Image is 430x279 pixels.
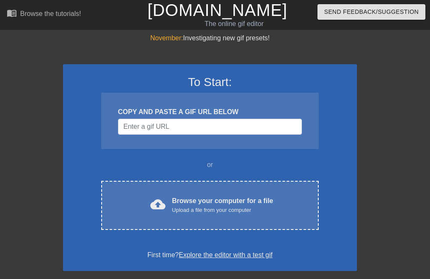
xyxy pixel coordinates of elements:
div: Browse your computer for a file [172,196,273,214]
span: cloud_upload [150,197,165,212]
span: Send Feedback/Suggestion [324,7,419,17]
a: Explore the editor with a test gif [179,251,273,258]
input: Username [118,119,302,135]
div: or [85,160,335,170]
span: menu_book [7,8,17,18]
a: [DOMAIN_NAME] [147,1,287,19]
div: First time? [74,250,346,260]
div: COPY AND PASTE A GIF URL BELOW [118,107,302,117]
div: Investigating new gif presets! [63,33,357,43]
button: Send Feedback/Suggestion [317,4,425,20]
div: The online gif editor [147,19,320,29]
div: Upload a file from your computer [172,206,273,214]
span: November: [150,34,183,42]
h3: To Start: [74,75,346,89]
div: Browse the tutorials! [20,10,81,17]
a: Browse the tutorials! [7,8,81,21]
